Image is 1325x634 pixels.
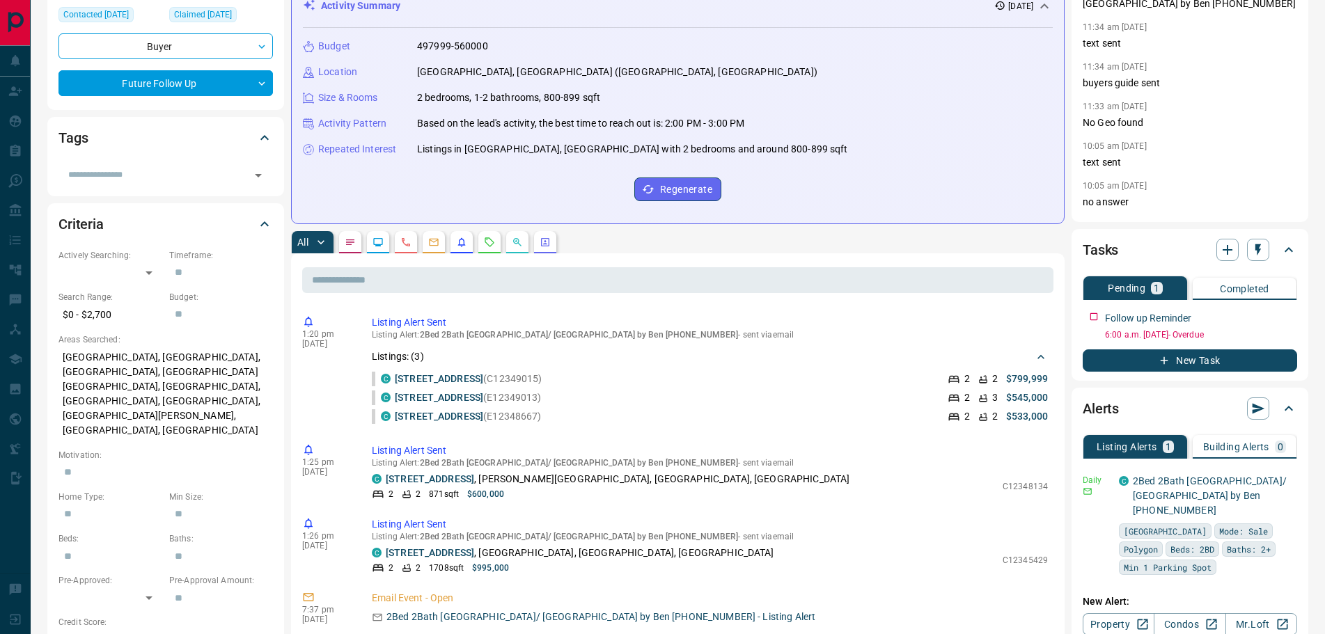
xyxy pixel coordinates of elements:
button: Regenerate [634,177,721,201]
a: [STREET_ADDRESS] [386,473,474,484]
p: Listing Alert Sent [372,315,1048,330]
p: Listing Alert : - sent via email [372,532,1048,541]
span: Claimed [DATE] [174,8,232,22]
div: Buyer [58,33,273,59]
p: No Geo found [1083,116,1297,130]
span: Contacted [DATE] [63,8,129,22]
a: 2Bed 2Bath [GEOGRAPHIC_DATA]/ [GEOGRAPHIC_DATA] by Ben [PHONE_NUMBER] [1133,475,1287,516]
p: 11:34 am [DATE] [1083,22,1147,32]
p: Credit Score: [58,616,273,628]
svg: Requests [484,237,495,248]
p: 3 [992,390,998,405]
p: $995,000 [472,562,509,574]
span: Beds: 2BD [1170,542,1214,556]
p: [DATE] [302,541,351,550]
svg: Agent Actions [540,237,551,248]
p: Listings in [GEOGRAPHIC_DATA], [GEOGRAPHIC_DATA] with 2 bedrooms and around 800-899 sqft [417,142,848,157]
p: Budget: [169,291,273,303]
p: C12345429 [1003,554,1048,566]
p: text sent [1083,155,1297,170]
p: 1:20 pm [302,329,351,339]
div: Tags [58,121,273,154]
p: Pending [1108,283,1145,293]
button: Open [249,166,268,185]
span: Mode: Sale [1219,524,1268,538]
p: Size & Rooms [318,90,378,105]
p: Listing Alert : - sent via email [372,330,1048,340]
span: [GEOGRAPHIC_DATA] [1124,524,1207,538]
p: Email Event - Open [372,591,1048,605]
div: Criteria [58,207,273,241]
p: Follow up Reminder [1105,311,1191,326]
button: New Task [1083,349,1297,372]
div: condos.ca [381,374,391,383]
p: Listing Alert : - sent via email [372,458,1048,468]
p: Listing Alerts [1097,442,1157,452]
p: 871 sqft [429,488,459,500]
p: $0 - $2,700 [58,303,162,326]
p: 497999-560000 [417,39,488,54]
p: 2 [964,390,970,405]
p: Location [318,65,357,79]
p: 2Bed 2Bath [GEOGRAPHIC_DATA]/ [GEOGRAPHIC_DATA] by Ben [PHONE_NUMBER] - Listing Alert [386,610,815,624]
div: Tasks [1083,233,1297,267]
p: [DATE] [302,467,351,477]
p: $600,000 [467,488,504,500]
svg: Notes [345,237,356,248]
p: (E12348667) [395,409,542,424]
p: 2 [389,488,393,500]
p: Listing Alert Sent [372,443,1048,458]
a: [STREET_ADDRESS] [395,411,483,422]
p: $799,999 [1006,372,1048,386]
p: Motivation: [58,449,273,461]
span: Polygon [1124,542,1158,556]
p: 1:25 pm [302,457,351,467]
p: Activity Pattern [318,116,386,131]
p: $545,000 [1006,390,1048,405]
p: 11:34 am [DATE] [1083,62,1147,72]
h2: Alerts [1083,397,1119,420]
p: 1 [1166,442,1171,452]
p: New Alert: [1083,594,1297,609]
p: Areas Searched: [58,333,273,346]
p: 2 [416,562,421,574]
p: 1:26 pm [302,531,351,541]
p: 2 [416,488,421,500]
p: 10:05 am [DATE] [1083,141,1147,151]
p: Based on the lead's activity, the best time to reach out is: 2:00 PM - 3:00 PM [417,116,744,131]
svg: Emails [428,237,439,248]
p: Daily [1083,474,1111,486]
div: Future Follow Up [58,70,273,96]
h2: Criteria [58,213,104,235]
p: Home Type: [58,491,162,503]
div: condos.ca [1119,476,1129,486]
h2: Tags [58,127,88,149]
p: [GEOGRAPHIC_DATA], [GEOGRAPHIC_DATA] ([GEOGRAPHIC_DATA], [GEOGRAPHIC_DATA]) [417,65,817,79]
div: Alerts [1083,392,1297,425]
p: buyers guide sent [1083,76,1297,90]
p: Search Range: [58,291,162,303]
p: 2 [389,562,393,574]
span: 2Bed 2Bath [GEOGRAPHIC_DATA]/ [GEOGRAPHIC_DATA] by Ben [PHONE_NUMBER] [420,458,739,468]
svg: Email [1083,486,1092,496]
p: [GEOGRAPHIC_DATA], [GEOGRAPHIC_DATA], [GEOGRAPHIC_DATA], [GEOGRAPHIC_DATA] [GEOGRAPHIC_DATA], [GE... [58,346,273,442]
p: text sent [1083,36,1297,51]
p: Actively Searching: [58,249,162,262]
div: condos.ca [372,474,382,484]
p: C12348134 [1003,480,1048,493]
span: 2Bed 2Bath [GEOGRAPHIC_DATA]/ [GEOGRAPHIC_DATA] by Ben [PHONE_NUMBER] [420,532,739,541]
span: Baths: 2+ [1227,542,1271,556]
p: [DATE] [302,339,351,349]
p: Completed [1220,284,1269,294]
p: 2 [964,409,970,424]
p: [DATE] [302,615,351,624]
p: 10:05 am [DATE] [1083,181,1147,191]
a: [STREET_ADDRESS] [386,547,474,558]
p: (E12349013) [395,390,542,405]
p: Listing Alert Sent [372,517,1048,532]
p: 2 [992,409,998,424]
p: 1 [1154,283,1159,293]
p: (C12349015) [395,372,542,386]
p: Timeframe: [169,249,273,262]
div: Listings: (3) [372,344,1048,370]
